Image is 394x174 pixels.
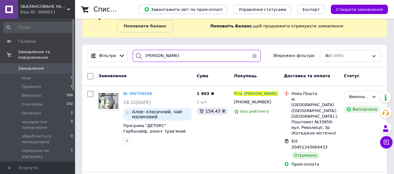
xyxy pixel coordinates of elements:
span: 1 [71,148,73,159]
h1: Список замовлень [93,6,157,13]
b: Поповніть Баланс [210,24,252,28]
span: Доставка та оплата [284,73,330,78]
span: Управління статусами [239,7,286,12]
span: Покупець [234,73,257,78]
a: Програма "ДЕТОКС" Гербалайф, алое+ трав'яний концентрат ( смак обираєте самі) [123,123,186,145]
button: Створити замовлення [331,5,388,14]
span: (466) [333,53,344,58]
div: Нова Пошта [292,91,339,96]
span: 0 [71,84,73,90]
span: [PERSON_NAME] [244,91,278,96]
span: 18:22[DATE] [123,100,151,105]
span: Експорт [302,7,320,12]
span: Алое- класичний, чай- малиновий [132,109,189,119]
span: 2 [71,111,73,116]
div: Виплачено [344,106,380,113]
span: Нові [22,75,31,81]
span: 0 [71,119,73,130]
div: Виконано [349,94,369,100]
span: Завантажити звіт по пром-оплаті [144,7,222,12]
button: Управління статусами [234,5,291,14]
span: Збережені фільтри: [273,53,315,59]
span: ЗБАЛАНСОВАНЕ ХАРЧУВАННЯ [20,4,67,9]
span: Замовлення та повідомлення [18,49,75,60]
span: Прийняті [22,84,41,90]
span: 0 [71,134,73,145]
span: 268 [66,93,73,98]
a: Створити замовлення [325,7,388,12]
div: Пром-оплата [292,162,339,167]
span: передано на відправку [22,148,71,159]
img: :speech_balloon: [126,109,131,114]
div: м. [GEOGRAPHIC_DATA] ([GEOGRAPHIC_DATA], [GEOGRAPHIC_DATA].), Поштомат №33859: вул. Революції, 3р... [292,96,339,136]
a: Фото товару [98,91,118,111]
a: Поповнити баланс [117,20,173,32]
span: 192 [66,101,73,107]
div: 154.47 ₴ [197,107,228,115]
span: Скасовані [22,101,43,107]
span: Замовлення [98,73,126,78]
span: Ріта [234,91,242,96]
span: Виконані [22,93,41,98]
button: Експорт [297,5,325,14]
span: Фільтри [99,53,116,59]
span: [PHONE_NUMBER] [234,100,271,104]
span: Головна [18,39,36,44]
a: Ріта[PERSON_NAME] [234,91,277,97]
span: 1 шт. [197,100,208,104]
button: Чат з покупцем [380,136,392,148]
span: Cума [197,73,208,78]
span: 0 [71,75,73,81]
span: некоректне замовлення [22,119,71,130]
span: 1 403 ₴ [197,91,214,96]
input: Пошук [3,22,74,33]
a: № 360709546 [123,91,152,96]
span: ЕН: 20451243064433 [292,139,328,149]
span: обробляється менеджером [22,134,71,145]
span: Всі [325,53,331,59]
img: Фото товару [99,93,118,109]
input: Пошук за номером замовлення, ПІБ покупця, номером телефону, Email, номером накладної [133,50,261,62]
b: Поповнити баланс [124,24,167,28]
div: Ваш ID: 3868011 [20,9,75,15]
div: Отримано [292,152,320,159]
span: Статус [344,73,359,78]
span: Замовлення [18,66,44,71]
span: Оплачені [22,111,41,116]
button: Завантажити звіт по пром-оплаті [139,5,227,14]
span: Створити замовлення [336,7,383,12]
button: Очистить [248,50,261,62]
span: Без рейтингу [240,109,269,114]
